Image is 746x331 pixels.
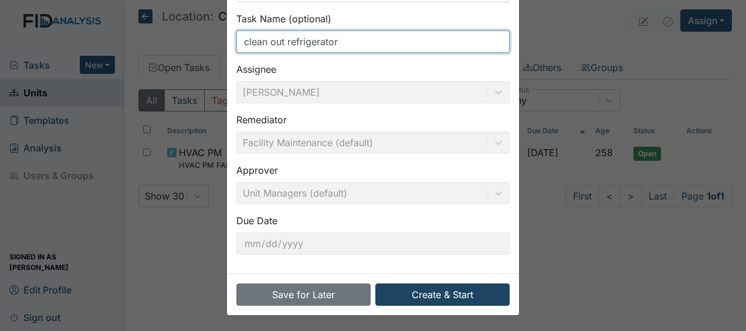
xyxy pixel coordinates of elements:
label: Task Name (optional) [236,12,331,26]
label: Assignee [236,62,276,76]
button: Save for Later [236,283,371,306]
button: Create & Start [375,283,510,306]
label: Approver [236,163,278,177]
label: Remediator [236,113,287,127]
label: Due Date [236,214,277,228]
